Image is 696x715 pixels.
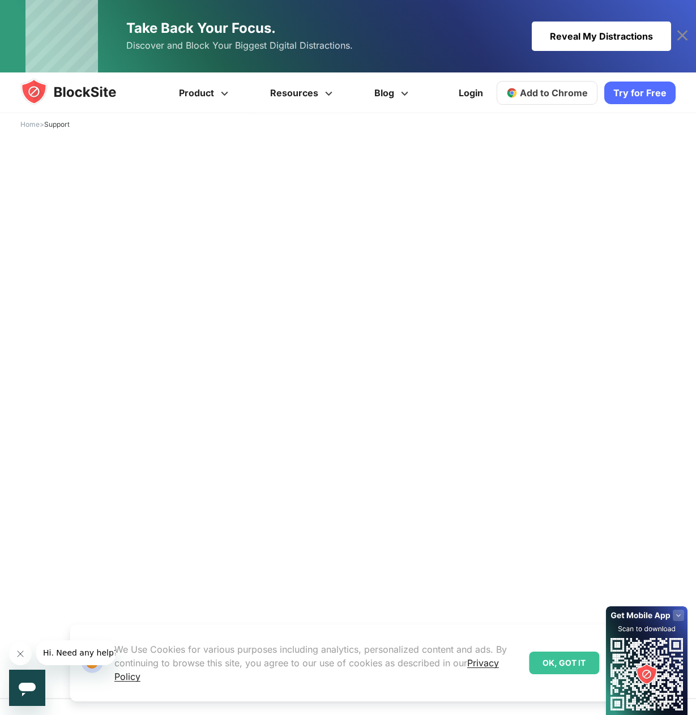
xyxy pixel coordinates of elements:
a: Resources [251,72,355,113]
iframe: Message from company [36,640,116,665]
a: Login [452,79,490,106]
span: Take Back Your Focus. [126,20,276,36]
iframe: Close message [9,643,32,665]
a: Blog [355,72,431,113]
p: We Use Cookies for various purposes including analytics, personalized content and ads. By continu... [114,643,520,683]
span: > [20,120,70,129]
img: blocksite-icon.5d769676.svg [20,78,138,105]
div: OK, GOT IT [529,652,599,674]
iframe: support request [178,177,518,573]
span: Discover and Block Your Biggest Digital Distractions. [126,37,353,54]
div: Reveal My Distractions [532,22,671,51]
iframe: Button to launch messaging window [9,670,45,706]
span: Add to Chrome [520,87,588,99]
a: Add to Chrome [497,81,597,105]
span: Support [44,120,70,129]
a: Try for Free [604,82,676,104]
span: Hi. Need any help? [7,8,82,17]
a: Home [20,120,40,129]
img: chrome-icon.svg [506,87,518,99]
a: Product [160,72,251,113]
